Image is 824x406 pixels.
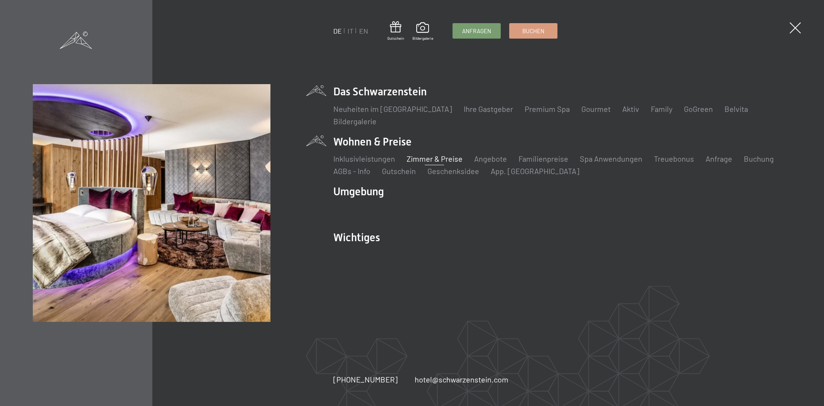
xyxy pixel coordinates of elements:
[654,154,694,163] a: Treuebonus
[412,22,433,41] a: Bildergalerie
[491,166,579,176] a: App. [GEOGRAPHIC_DATA]
[651,104,672,113] a: Family
[427,166,479,176] a: Geschenksidee
[518,154,568,163] a: Familienpreise
[333,117,377,126] a: Bildergalerie
[724,104,748,113] a: Belvita
[510,24,557,38] a: Buchen
[474,154,507,163] a: Angebote
[464,104,513,113] a: Ihre Gastgeber
[581,104,611,113] a: Gourmet
[744,154,774,163] a: Buchung
[387,36,404,41] span: Gutschein
[382,166,416,176] a: Gutschein
[387,21,404,41] a: Gutschein
[333,374,398,385] a: [PHONE_NUMBER]
[684,104,713,113] a: GoGreen
[453,24,500,38] a: Anfragen
[348,27,353,35] a: IT
[522,27,544,35] span: Buchen
[33,84,270,321] img: Wellnesshotel Südtirol SCHWARZENSTEIN - Wellnessurlaub in den Alpen, Wandern und Wellness
[407,154,463,163] a: Zimmer & Preise
[412,36,433,41] span: Bildergalerie
[333,166,370,176] a: AGBs - Info
[525,104,570,113] a: Premium Spa
[333,154,395,163] a: Inklusivleistungen
[706,154,732,163] a: Anfrage
[415,374,508,385] a: hotel@schwarzenstein.com
[333,375,398,384] span: [PHONE_NUMBER]
[580,154,642,163] a: Spa Anwendungen
[462,27,491,35] span: Anfragen
[333,27,342,35] a: DE
[622,104,639,113] a: Aktiv
[333,104,452,113] a: Neuheiten im [GEOGRAPHIC_DATA]
[359,27,368,35] a: EN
